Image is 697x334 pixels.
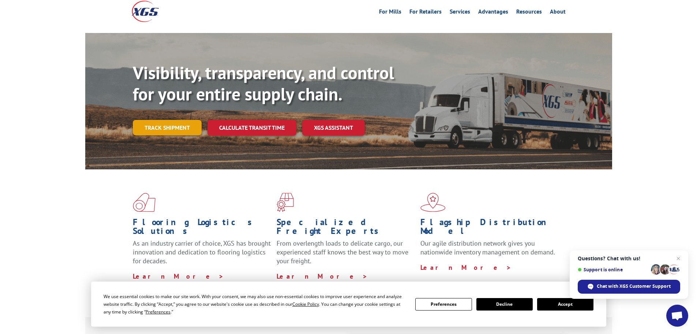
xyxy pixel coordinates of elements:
button: Accept [537,298,593,311]
a: For Mills [379,9,401,17]
img: xgs-icon-total-supply-chain-intelligence-red [133,193,155,212]
span: Chat with XGS Customer Support [597,283,671,290]
a: Learn More > [277,272,368,280]
a: About [550,9,566,17]
span: Preferences [146,309,170,315]
a: Services [450,9,470,17]
img: xgs-icon-focused-on-flooring-red [277,193,294,212]
button: Decline [476,298,533,311]
span: Questions? Chat with us! [578,256,680,261]
img: xgs-icon-flagship-distribution-model-red [420,193,446,212]
a: Learn More > [133,272,224,280]
a: XGS ASSISTANT [302,120,365,136]
a: Learn More > [420,263,511,272]
h1: Specialized Freight Experts [277,218,415,239]
span: Close chat [674,254,683,263]
h1: Flagship Distribution Model [420,218,559,239]
span: Support is online [578,267,648,272]
div: Open chat [666,305,688,327]
div: Cookie Consent Prompt [91,282,606,327]
button: Preferences [415,298,472,311]
a: Advantages [478,9,508,17]
p: From overlength loads to delicate cargo, our experienced staff knows the best way to move your fr... [277,239,415,272]
a: Track shipment [133,120,202,135]
span: Our agile distribution network gives you nationwide inventory management on demand. [420,239,555,256]
span: Cookie Policy [292,301,319,307]
h1: Flooring Logistics Solutions [133,218,271,239]
div: We use essential cookies to make our site work. With your consent, we may also use non-essential ... [104,293,406,316]
b: Visibility, transparency, and control for your entire supply chain. [133,61,394,105]
a: For Retailers [409,9,442,17]
a: Calculate transit time [207,120,296,136]
div: Chat with XGS Customer Support [578,280,680,294]
a: Resources [516,9,542,17]
span: As an industry carrier of choice, XGS has brought innovation and dedication to flooring logistics... [133,239,271,265]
